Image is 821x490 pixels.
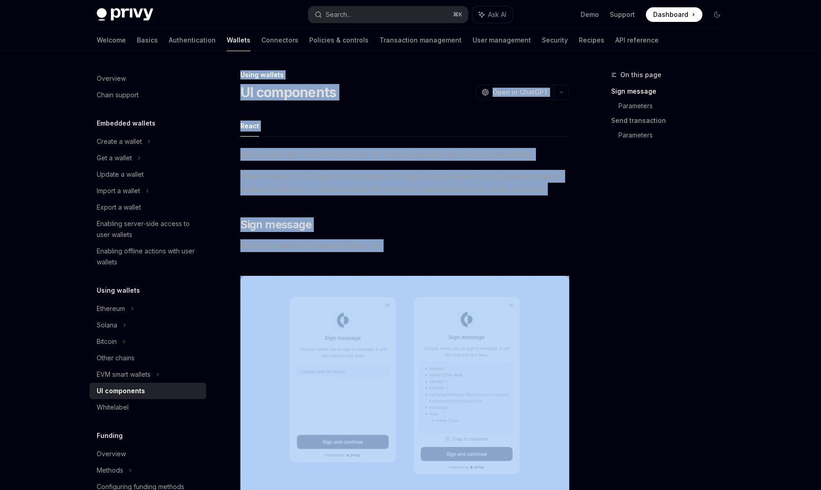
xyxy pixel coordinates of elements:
[579,29,604,51] a: Recipes
[89,399,206,416] a: Whitelabel
[308,6,468,23] button: Search...⌘K
[473,29,531,51] a: User management
[97,465,123,476] div: Methods
[97,246,201,268] div: Enabling offline actions with user wallets
[89,446,206,462] a: Overview
[227,29,250,51] a: Wallets
[240,70,569,79] div: Using wallets
[89,383,206,399] a: UI components
[97,402,129,413] div: Whitelabel
[97,430,123,441] h5: Funding
[309,29,369,51] a: Policies & controls
[89,166,206,183] a: Update a wallet
[97,169,144,180] div: Update a wallet
[97,185,140,196] div: Import a wallet
[611,113,732,128] a: Send transaction
[97,218,201,240] div: Enabling server-side access to user wallets
[169,29,216,51] a: Authentication
[89,243,206,270] a: Enabling offline actions with user wallets
[610,10,635,19] a: Support
[97,369,151,380] div: EVM smart wallets
[97,118,156,129] h5: Embedded wallets
[453,11,462,18] span: ⌘ K
[646,7,702,22] a: Dashboard
[240,217,312,232] span: Sign message
[261,29,298,51] a: Connectors
[615,29,659,51] a: API reference
[618,128,732,142] a: Parameters
[97,73,126,84] div: Overview
[488,10,506,19] span: Ask AI
[240,239,569,252] span: Below is a sample message signature UI.
[473,6,513,23] button: Ask AI
[89,216,206,243] a: Enabling server-side access to user wallets
[240,170,569,195] span: These wallet UIs are highly-customizable, allowing your application to communicate relevant conte...
[542,29,568,51] a: Security
[476,84,554,100] button: Open in ChatGPT
[97,303,125,314] div: Ethereum
[620,69,661,80] span: On this page
[653,10,688,19] span: Dashboard
[493,88,548,97] span: Open in ChatGPT
[618,99,732,113] a: Parameters
[89,87,206,103] a: Chain support
[710,7,724,22] button: Toggle dark mode
[97,353,135,364] div: Other chains
[97,336,117,347] div: Bitcoin
[581,10,599,19] a: Demo
[240,115,259,137] button: React
[89,350,206,366] a: Other chains
[379,29,462,51] a: Transaction management
[97,90,139,100] div: Chain support
[97,448,126,459] div: Overview
[240,148,569,161] span: Privy comes with out-of-the-box UIs for signing messages and sending transactions.
[97,153,132,163] div: Get a wallet
[611,84,732,99] a: Sign message
[97,29,126,51] a: Welcome
[326,9,351,20] div: Search...
[97,285,140,296] h5: Using wallets
[240,84,336,100] h1: UI components
[89,199,206,216] a: Export a wallet
[137,29,158,51] a: Basics
[97,8,153,21] img: dark logo
[97,320,117,331] div: Solana
[89,70,206,87] a: Overview
[97,385,145,396] div: UI components
[97,136,142,147] div: Create a wallet
[97,202,141,213] div: Export a wallet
